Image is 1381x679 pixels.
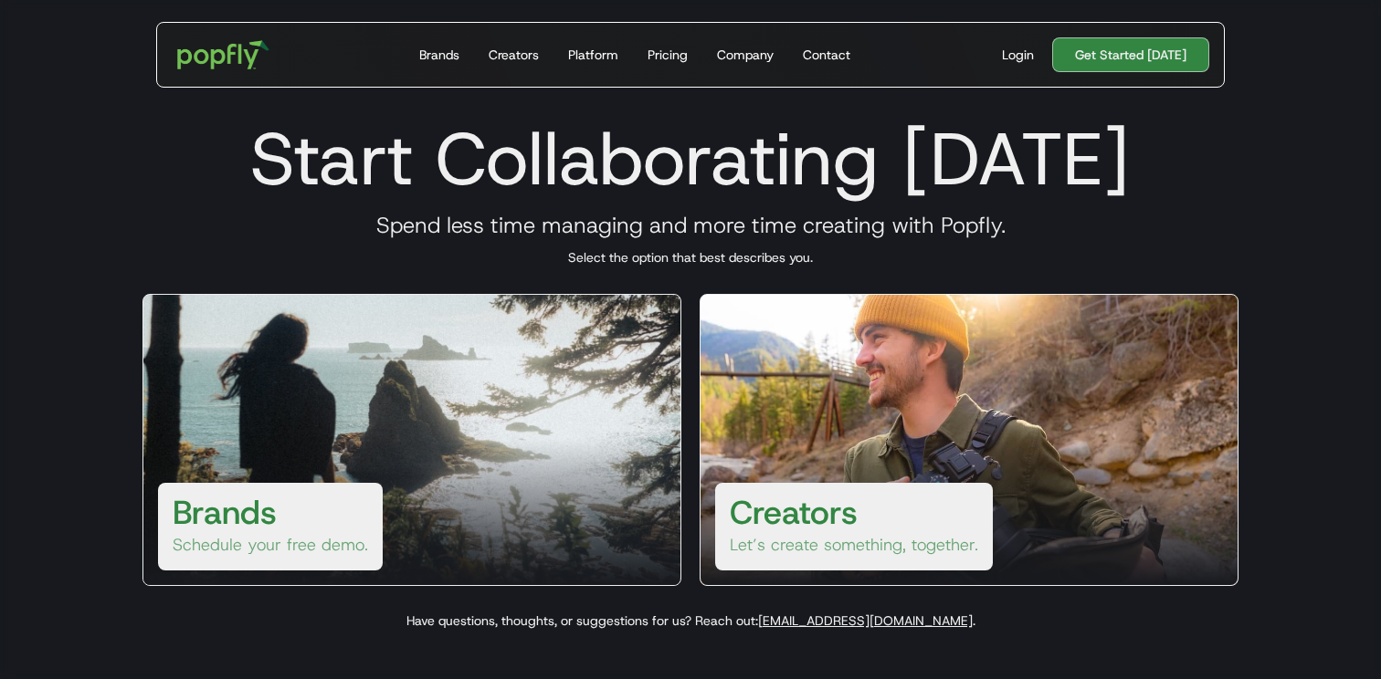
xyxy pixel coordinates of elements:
[489,46,539,64] div: Creators
[173,534,368,556] p: Schedule your free demo.
[568,46,618,64] div: Platform
[1052,37,1209,72] a: Get Started [DATE]
[121,115,1260,203] h1: Start Collaborating [DATE]
[710,23,781,87] a: Company
[730,490,858,534] h3: Creators
[173,490,277,534] h3: Brands
[481,23,546,87] a: Creators
[730,534,978,556] p: Let’s create something, together.
[121,248,1260,266] p: Select the option that best describes you.
[717,46,774,64] div: Company
[640,23,695,87] a: Pricing
[758,612,973,629] a: [EMAIL_ADDRESS][DOMAIN_NAME]
[1002,46,1034,64] div: Login
[796,23,858,87] a: Contact
[648,46,688,64] div: Pricing
[164,27,282,82] a: home
[121,212,1260,239] h3: Spend less time managing and more time creating with Popfly.
[803,46,850,64] div: Contact
[121,611,1260,630] p: Have questions, thoughts, or suggestions for us? Reach out: .
[412,23,467,87] a: Brands
[700,294,1239,586] a: CreatorsLet’s create something, together.
[419,46,459,64] div: Brands
[561,23,626,87] a: Platform
[995,46,1041,64] a: Login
